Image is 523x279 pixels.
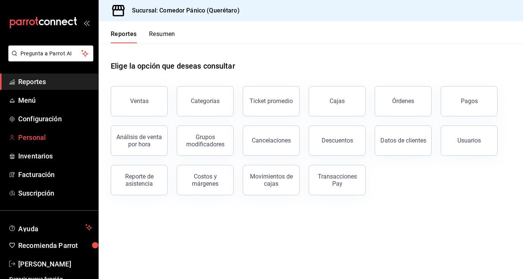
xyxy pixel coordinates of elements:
[177,125,234,156] button: Grupos modificadores
[130,97,149,105] div: Ventas
[177,86,234,116] button: Categorías
[18,151,92,161] span: Inventarios
[18,77,92,87] span: Reportes
[111,30,175,43] div: navigation tabs
[8,45,93,61] button: Pregunta a Parrot AI
[18,240,92,251] span: Recomienda Parrot
[83,20,90,26] button: open_drawer_menu
[457,137,481,144] div: Usuarios
[18,95,92,105] span: Menú
[243,165,300,195] button: Movimientos de cajas
[375,125,432,156] button: Datos de clientes
[182,173,229,187] div: Costos y márgenes
[309,165,366,195] button: Transacciones Pay
[116,133,163,148] div: Análisis de venta por hora
[18,114,92,124] span: Configuración
[111,165,168,195] button: Reporte de asistencia
[441,86,498,116] button: Pagos
[177,165,234,195] button: Costos y márgenes
[309,125,366,156] button: Descuentos
[149,30,175,43] button: Resumen
[314,173,361,187] div: Transacciones Pay
[380,137,426,144] div: Datos de clientes
[5,55,93,63] a: Pregunta a Parrot AI
[116,173,163,187] div: Reporte de asistencia
[392,97,414,105] div: Órdenes
[18,223,82,232] span: Ayuda
[18,169,92,180] span: Facturación
[18,188,92,198] span: Suscripción
[191,97,220,105] div: Categorías
[461,97,478,105] div: Pagos
[18,132,92,143] span: Personal
[111,60,235,72] h1: Elige la opción que deseas consultar
[248,173,295,187] div: Movimientos de cajas
[20,50,82,58] span: Pregunta a Parrot AI
[111,125,168,156] button: Análisis de venta por hora
[111,86,168,116] button: Ventas
[243,125,300,156] button: Cancelaciones
[375,86,432,116] button: Órdenes
[18,259,92,269] span: [PERSON_NAME]
[250,97,293,105] div: Ticket promedio
[182,133,229,148] div: Grupos modificadores
[309,86,366,116] a: Cajas
[111,30,137,43] button: Reportes
[441,125,498,156] button: Usuarios
[322,137,353,144] div: Descuentos
[330,97,345,106] div: Cajas
[243,86,300,116] button: Ticket promedio
[252,137,291,144] div: Cancelaciones
[126,6,240,15] h3: Sucursal: Comedor Pánico (Querétaro)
